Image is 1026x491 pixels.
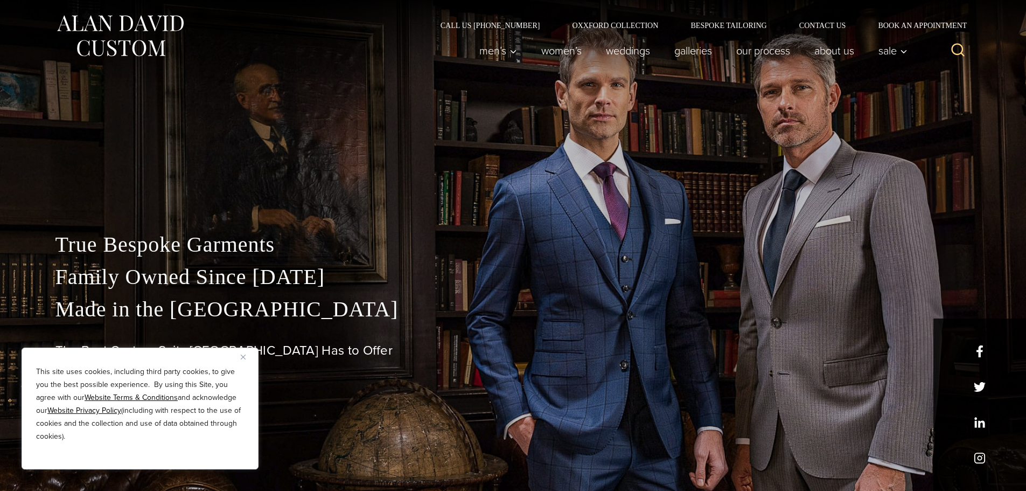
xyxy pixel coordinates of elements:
a: Our Process [724,40,802,61]
button: View Search Form [945,38,971,64]
span: Men’s [479,45,517,56]
a: Website Privacy Policy [47,405,121,416]
a: Oxxford Collection [556,22,674,29]
a: Call Us [PHONE_NUMBER] [424,22,556,29]
a: Contact Us [783,22,862,29]
p: True Bespoke Garments Family Owned Since [DATE] Made in the [GEOGRAPHIC_DATA] [55,229,971,326]
a: Bespoke Tailoring [674,22,783,29]
button: Close [241,350,254,363]
h1: The Best Custom Suits [GEOGRAPHIC_DATA] Has to Offer [55,343,971,358]
span: Sale [878,45,908,56]
a: Women’s [529,40,594,61]
img: Alan David Custom [55,12,185,60]
nav: Secondary Navigation [424,22,971,29]
nav: Primary Navigation [467,40,913,61]
a: About Us [802,40,866,61]
p: This site uses cookies, including third party cookies, to give you the best possible experience. ... [36,365,244,443]
a: Website Terms & Conditions [85,392,178,403]
a: Galleries [662,40,724,61]
img: Close [241,355,246,359]
a: weddings [594,40,662,61]
a: Book an Appointment [862,22,971,29]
